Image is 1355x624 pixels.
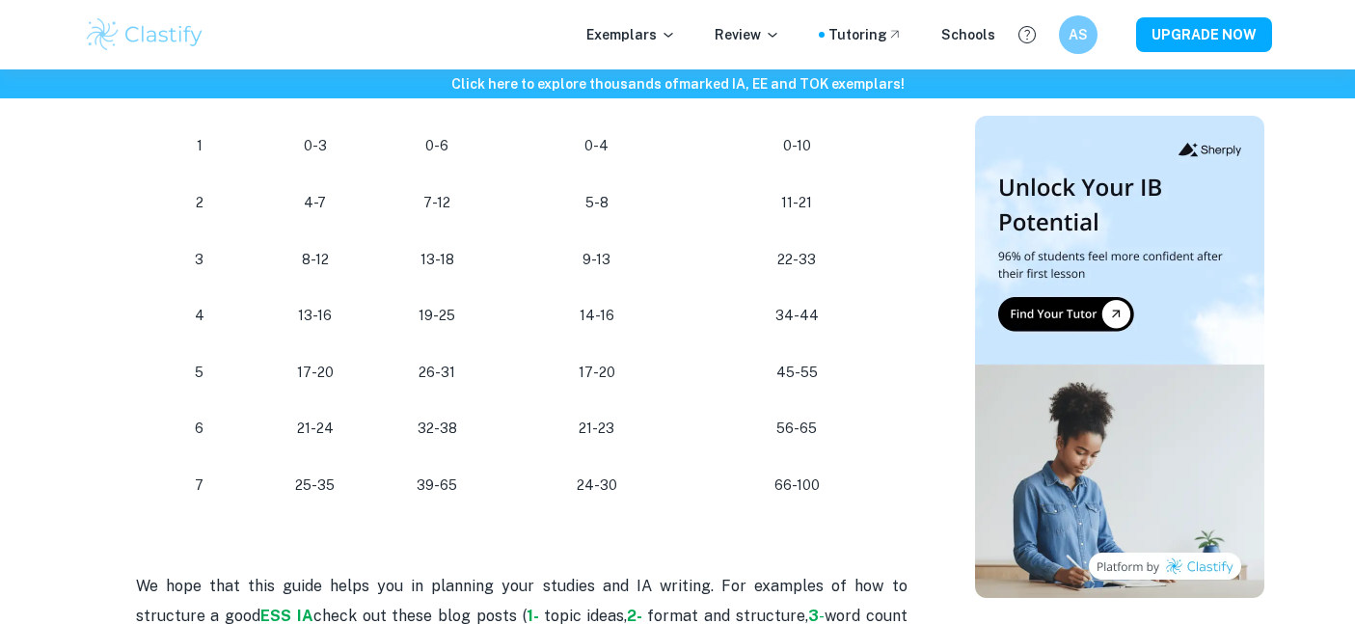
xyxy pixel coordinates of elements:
button: Help and Feedback [1011,18,1043,51]
p: 0-4 [515,133,680,159]
p: 26-31 [391,360,484,386]
p: 0-3 [271,133,360,159]
p: 19-25 [391,303,484,329]
p: 7-12 [391,190,484,216]
p: 2 [159,190,240,216]
p: 1 [159,133,240,159]
p: Exemplars [586,24,676,45]
img: Thumbnail [975,116,1264,598]
p: 11-21 [710,190,883,216]
p: 4-7 [271,190,360,216]
p: 0-10 [710,133,883,159]
p: 5-8 [515,190,680,216]
p: 13-18 [391,247,484,273]
p: 21-23 [515,416,680,442]
p: 5 [159,360,240,386]
p: 66-100 [710,473,883,499]
p: 3 [159,247,240,273]
p: 4 [159,303,240,329]
p: 32-38 [391,416,484,442]
p: 17-20 [271,360,360,386]
h6: AS [1067,24,1089,45]
p: 17-20 [515,360,680,386]
button: UPGRADE NOW [1136,17,1272,52]
p: 13-16 [271,303,360,329]
p: 0-6 [391,133,484,159]
button: AS [1059,15,1098,54]
p: 25-35 [271,473,360,499]
p: 14-16 [515,303,680,329]
img: Clastify logo [84,15,206,54]
p: 7 [159,473,240,499]
a: Schools [941,24,995,45]
p: 45-55 [710,360,883,386]
a: Tutoring [828,24,903,45]
p: 21-24 [271,416,360,442]
p: 6 [159,416,240,442]
p: 22-33 [710,247,883,273]
p: 56-65 [710,416,883,442]
h6: Click here to explore thousands of marked IA, EE and TOK exemplars ! [4,73,1351,95]
p: Review [715,24,780,45]
p: 24-30 [515,473,680,499]
p: 9-13 [515,247,680,273]
p: 8-12 [271,247,360,273]
p: 34-44 [710,303,883,329]
p: 39-65 [391,473,484,499]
